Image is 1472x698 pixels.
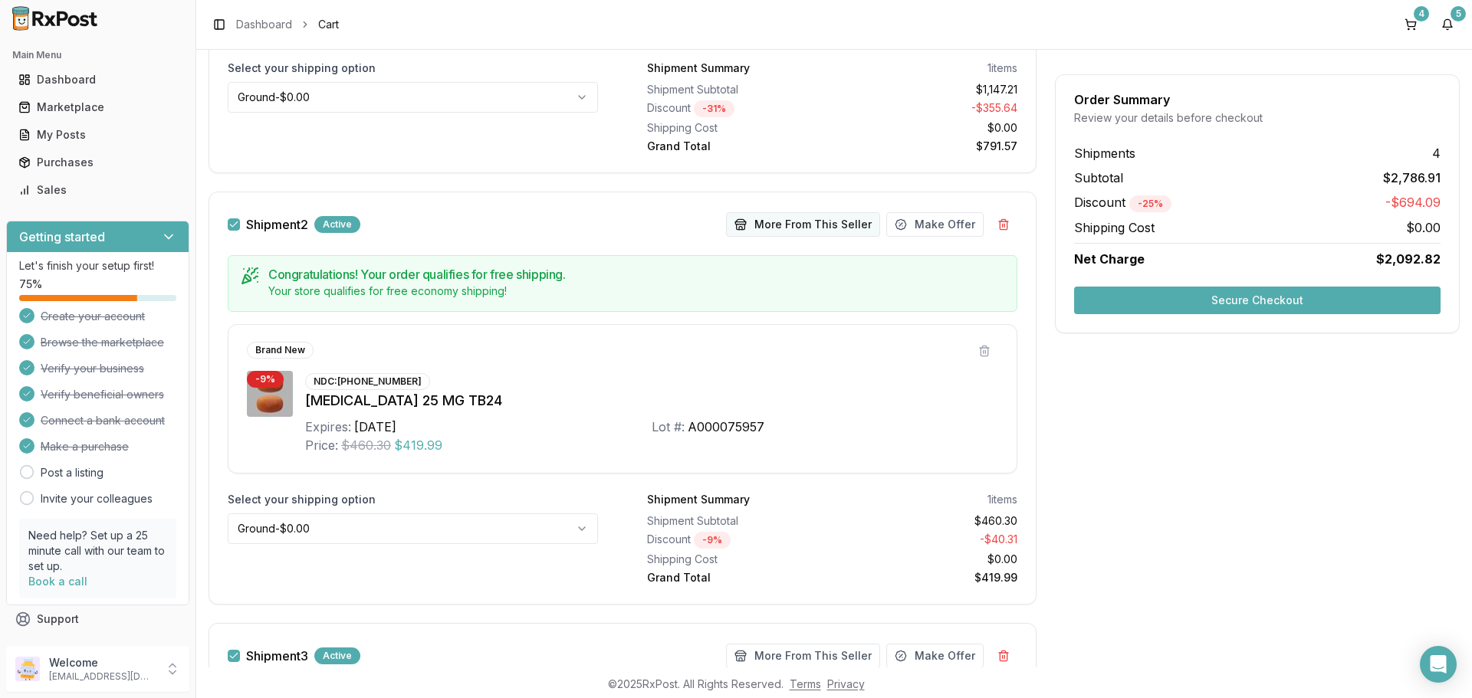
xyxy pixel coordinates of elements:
[839,570,1018,585] div: $419.99
[228,492,598,507] label: Select your shipping option
[1074,144,1135,162] span: Shipments
[6,95,189,120] button: Marketplace
[652,418,685,436] div: Lot #:
[247,342,314,359] div: Brand New
[1406,218,1441,237] span: $0.00
[726,212,880,237] button: More From This Seller
[41,465,103,480] a: Post a listing
[228,61,598,76] label: Select your shipping option
[1376,250,1441,268] span: $2,092.82
[18,182,177,198] div: Sales
[1383,169,1441,187] span: $2,786.91
[886,644,984,668] button: Make Offer
[236,17,339,32] nav: breadcrumb
[305,418,351,436] div: Expires:
[18,127,177,143] div: My Posts
[28,575,87,588] a: Book a call
[12,93,183,121] a: Marketplace
[1129,195,1171,212] div: - 25 %
[726,644,880,668] button: More From This Seller
[6,633,189,660] button: Feedback
[886,212,984,237] button: Make Offer
[827,677,865,690] a: Privacy
[37,639,89,654] span: Feedback
[6,6,104,31] img: RxPost Logo
[1385,193,1441,212] span: -$694.09
[1074,218,1155,237] span: Shipping Cost
[19,277,42,292] span: 75 %
[1074,169,1123,187] span: Subtotal
[839,120,1018,136] div: $0.00
[987,61,1017,76] div: 1 items
[41,361,144,376] span: Verify your business
[1398,12,1423,37] button: 4
[12,49,183,61] h2: Main Menu
[268,268,1004,280] h5: Congratulations! Your order qualifies for free shipping.
[41,335,164,350] span: Browse the marketplace
[1074,93,1441,106] div: Order Summary
[15,657,40,681] img: User avatar
[688,418,764,436] div: A000075957
[49,670,156,683] p: [EMAIL_ADDRESS][DOMAIN_NAME]
[12,121,183,149] a: My Posts
[28,528,167,574] p: Need help? Set up a 25 minute call with our team to set up.
[647,513,826,529] div: Shipment Subtotal
[19,258,176,274] p: Let's finish your setup first!
[247,371,293,417] img: Myrbetriq 25 MG TB24
[839,552,1018,567] div: $0.00
[246,218,308,231] span: Shipment 2
[694,532,731,549] div: - 9 %
[41,309,145,324] span: Create your account
[694,100,734,117] div: - 31 %
[268,283,1004,299] div: Your store qualifies for free economy shipping!
[6,123,189,147] button: My Posts
[19,228,105,246] h3: Getting started
[394,436,442,454] span: $419.99
[6,150,189,175] button: Purchases
[839,82,1018,97] div: $1,147.21
[246,650,308,662] span: Shipment 3
[314,647,360,664] div: Active
[18,100,177,115] div: Marketplace
[41,439,129,454] span: Make a purchase
[1420,646,1457,683] div: Open Intercom Messenger
[839,532,1018,549] div: - $40.31
[49,655,156,670] p: Welcome
[305,373,430,390] div: NDC: [PHONE_NUMBER]
[314,216,360,233] div: Active
[12,149,183,176] a: Purchases
[12,66,183,93] a: Dashboard
[647,552,826,567] div: Shipping Cost
[1432,144,1441,162] span: 4
[647,570,826,585] div: Grand Total
[41,491,153,506] a: Invite your colleagues
[41,387,164,402] span: Verify beneficial owners
[305,390,998,411] div: [MEDICAL_DATA] 25 MG TB24
[1435,12,1460,37] button: 5
[6,178,189,202] button: Sales
[647,532,826,549] div: Discount
[647,492,750,507] div: Shipment Summary
[354,418,396,436] div: [DATE]
[1074,110,1441,126] div: Review your details before checkout
[839,139,1018,154] div: $791.57
[18,155,177,170] div: Purchases
[1074,287,1441,314] button: Secure Checkout
[1074,195,1171,210] span: Discount
[1451,6,1466,21] div: 5
[236,17,292,32] a: Dashboard
[247,371,284,388] div: - 9 %
[839,100,1018,117] div: - $355.64
[790,677,821,690] a: Terms
[647,100,826,117] div: Discount
[1074,251,1145,267] span: Net Charge
[647,61,750,76] div: Shipment Summary
[987,492,1017,507] div: 1 items
[41,413,165,428] span: Connect a bank account
[6,605,189,633] button: Support
[647,139,826,154] div: Grand Total
[318,17,339,32] span: Cart
[1414,6,1429,21] div: 4
[647,120,826,136] div: Shipping Cost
